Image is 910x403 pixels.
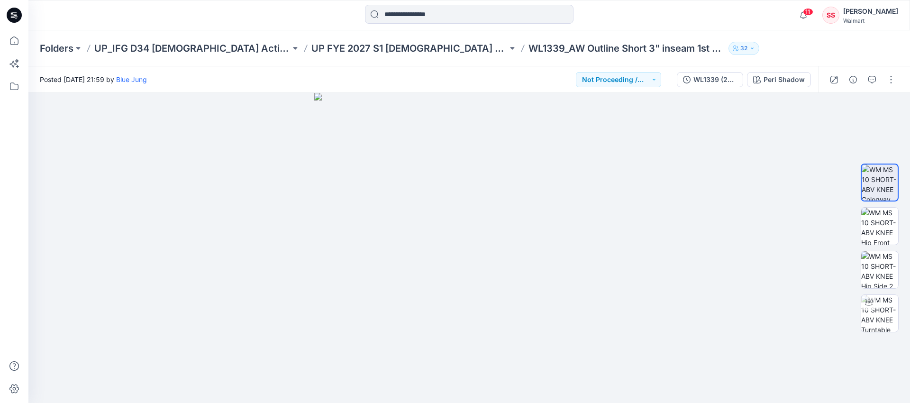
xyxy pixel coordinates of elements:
span: 11 [803,8,813,16]
div: SS [822,7,839,24]
div: [PERSON_NAME] [843,6,898,17]
a: UP FYE 2027 S1 [DEMOGRAPHIC_DATA] ACTIVE IFG [311,42,508,55]
a: Folders [40,42,73,55]
p: WL1339_AW Outline Short 3" inseam 1st proto [528,42,725,55]
button: Details [846,72,861,87]
a: Blue Jung [116,75,147,83]
button: WL1339 (2024.2 VS) [677,72,743,87]
span: Posted [DATE] 21:59 by [40,74,147,84]
button: Peri Shadow [747,72,811,87]
img: eyJhbGciOiJIUzI1NiIsImtpZCI6IjAiLCJzbHQiOiJzZXMiLCJ0eXAiOiJKV1QifQ.eyJkYXRhIjp7InR5cGUiOiJzdG9yYW... [314,93,624,403]
img: WM MS 10 SHORT-ABV KNEE Hip Front [861,208,898,245]
button: 32 [728,42,759,55]
div: Peri Shadow [764,74,805,85]
img: WM MS 10 SHORT-ABV KNEE Hip Side 2 [861,251,898,288]
img: WM MS 10 SHORT-ABV KNEE Turntable with Avatar [861,295,898,332]
div: WL1339 (2024.2 VS) [693,74,737,85]
div: Walmart [843,17,898,24]
a: UP_IFG D34 [DEMOGRAPHIC_DATA] Active [94,42,291,55]
p: 32 [740,43,747,54]
img: WM MS 10 SHORT-ABV KNEE Colorway wo Avatar [862,165,898,201]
